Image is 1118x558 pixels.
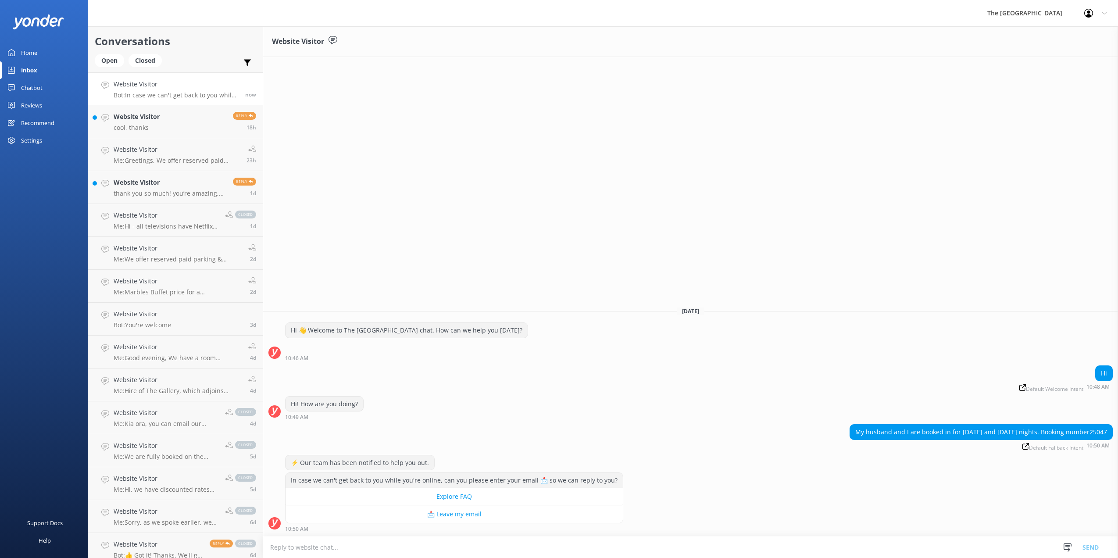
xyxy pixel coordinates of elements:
[1086,443,1110,451] strong: 10:50 AM
[114,342,242,352] h4: Website Visitor
[88,204,263,237] a: Website VisitorMe:Hi - all televisions have Netflix. Your own account/login is required.closed1d
[250,190,256,197] span: 05:45pm 16-Aug-2025 (UTC +12:00) Pacific/Auckland
[250,519,256,526] span: 09:53am 12-Aug-2025 (UTC +12:00) Pacific/Auckland
[21,79,43,97] div: Chatbot
[250,387,256,394] span: 10:01pm 13-Aug-2025 (UTC +12:00) Pacific/Auckland
[27,514,63,532] div: Support Docs
[677,308,704,315] span: [DATE]
[246,157,256,164] span: 11:34am 17-Aug-2025 (UTC +12:00) Pacific/Auckland
[235,507,256,515] span: closed
[250,354,256,361] span: 10:20pm 13-Aug-2025 (UTC +12:00) Pacific/Auckland
[114,321,171,329] p: Bot: You're welcome
[114,375,242,385] h4: Website Visitor
[285,356,308,361] strong: 10:46 AM
[285,415,308,420] strong: 10:49 AM
[88,138,263,171] a: Website VisitorMe:Greetings, We offer reserved paid parking & limited paid EV charging stations a...
[286,473,623,488] div: In case we can't get back to you while you're online, can you please enter your email 📩 so we can...
[250,288,256,296] span: 03:09pm 15-Aug-2025 (UTC +12:00) Pacific/Auckland
[286,397,363,411] div: Hi! How are you doing?
[114,79,239,89] h4: Website Visitor
[235,441,256,449] span: closed
[88,237,263,270] a: Website VisitorMe:We offer reserved paid parking & limited paid EV charging stations at $30/day. ...
[850,425,1112,440] div: My husband and I are booked in for [DATE] and [DATE] nights. Booking number25047
[114,112,160,122] h4: Website Visitor
[114,91,239,99] p: Bot: In case we can't get back to you while you're online, can you please enter your email 📩 so w...
[210,540,233,547] span: Reply
[850,442,1113,451] div: 10:50am 18-Aug-2025 (UTC +12:00) Pacific/Auckland
[1086,384,1110,392] strong: 10:48 AM
[21,132,42,149] div: Settings
[114,420,218,428] p: Me: Kia ora, you can email our Conference & Events Manager [PERSON_NAME][EMAIL_ADDRESS][DOMAIN_NAME]
[235,540,256,547] span: closed
[114,157,240,165] p: Me: Greetings, We offer reserved paid parking & limited paid EV charging stations at $30/day. In ...
[114,387,242,395] p: Me: Hire of The Gallery, which adjoins Marbles, is $250.
[95,55,129,65] a: Open
[235,211,256,218] span: closed
[13,14,64,29] img: yonder-white-logo.png
[285,355,528,361] div: 10:46am 18-Aug-2025 (UTC +12:00) Pacific/Auckland
[88,171,263,204] a: Website Visitorthank you so much! you’re amazing, have a wonderful evening!Reply1d
[250,255,256,263] span: 09:45am 16-Aug-2025 (UTC +12:00) Pacific/Auckland
[233,112,256,120] span: Reply
[286,455,434,470] div: ⚡ Our team has been notified to help you out.
[88,401,263,434] a: Website VisitorMe:Kia ora, you can email our Conference & Events Manager [PERSON_NAME][EMAIL_ADDR...
[250,486,256,493] span: 05:51pm 12-Aug-2025 (UTC +12:00) Pacific/Auckland
[21,97,42,114] div: Reviews
[21,114,54,132] div: Recommend
[21,44,37,61] div: Home
[285,526,623,532] div: 10:50am 18-Aug-2025 (UTC +12:00) Pacific/Auckland
[114,540,203,549] h4: Website Visitor
[114,354,242,362] p: Me: Good evening, We have a room available which has a Queen bed, a Single bed and a trundler bed...
[39,532,51,549] div: Help
[250,222,256,230] span: 01:41pm 16-Aug-2025 (UTC +12:00) Pacific/Auckland
[235,408,256,416] span: closed
[233,178,256,186] span: Reply
[129,55,166,65] a: Closed
[1096,366,1112,381] div: Hi
[114,145,240,154] h4: Website Visitor
[114,519,218,526] p: Me: Sorry, as we spoke earlier, we are fully booked on 28/08.
[114,222,218,230] p: Me: Hi - all televisions have Netflix. Your own account/login is required.
[286,505,623,523] button: 📩 Leave my email
[285,526,308,532] strong: 10:50 AM
[88,105,263,138] a: Website Visitorcool, thanksReply18h
[1016,383,1113,392] div: 10:48am 18-Aug-2025 (UTC +12:00) Pacific/Auckland
[21,61,37,79] div: Inbox
[95,54,124,67] div: Open
[114,124,160,132] p: cool, thanks
[114,486,218,494] p: Me: Hi, we have discounted rates for U16. 18 year Olds are considered as adults.
[114,474,218,483] h4: Website Visitor
[114,190,226,197] p: thank you so much! you’re amazing, have a wonderful evening!
[250,453,256,460] span: 10:20am 13-Aug-2025 (UTC +12:00) Pacific/Auckland
[88,72,263,105] a: Website VisitorBot:In case we can't get back to you while you're online, can you please enter you...
[88,500,263,533] a: Website VisitorMe:Sorry, as we spoke earlier, we are fully booked on 28/08.closed6d
[1019,384,1083,392] span: Default Welcome Intent
[88,336,263,368] a: Website VisitorMe:Good evening, We have a room available which has a Queen bed, a Single bed and ...
[114,211,218,220] h4: Website Visitor
[95,33,256,50] h2: Conversations
[88,270,263,303] a: Website VisitorMe:Marbles Buffet price for a [DEMOGRAPHIC_DATA] is $54.902d
[1022,443,1083,451] span: Default Fallback Intent
[88,303,263,336] a: Website VisitorBot:You're welcome3d
[114,243,242,253] h4: Website Visitor
[272,36,324,47] h3: Website Visitor
[250,321,256,329] span: 02:23pm 14-Aug-2025 (UTC +12:00) Pacific/Auckland
[129,54,162,67] div: Closed
[114,453,218,461] p: Me: We are fully booked on the [DATE]
[114,178,226,187] h4: Website Visitor
[286,323,528,338] div: Hi 👋 Welcome to The [GEOGRAPHIC_DATA] chat. How can we help you [DATE]?
[114,507,218,516] h4: Website Visitor
[285,414,364,420] div: 10:49am 18-Aug-2025 (UTC +12:00) Pacific/Auckland
[246,124,256,131] span: 04:09pm 17-Aug-2025 (UTC +12:00) Pacific/Auckland
[88,368,263,401] a: Website VisitorMe:Hire of The Gallery, which adjoins Marbles, is $250.4d
[114,309,171,319] h4: Website Visitor
[88,467,263,500] a: Website VisitorMe:Hi, we have discounted rates for U16. 18 year Olds are considered as adults.clo...
[114,441,218,451] h4: Website Visitor
[114,255,242,263] p: Me: We offer reserved paid parking & limited paid EV charging stations at $30/day. In addition, f...
[114,276,242,286] h4: Website Visitor
[88,434,263,467] a: Website VisitorMe:We are fully booked on the [DATE]closed5d
[245,91,256,98] span: 10:50am 18-Aug-2025 (UTC +12:00) Pacific/Auckland
[114,288,242,296] p: Me: Marbles Buffet price for a [DEMOGRAPHIC_DATA] is $54.90
[286,488,623,505] button: Explore FAQ
[114,408,218,418] h4: Website Visitor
